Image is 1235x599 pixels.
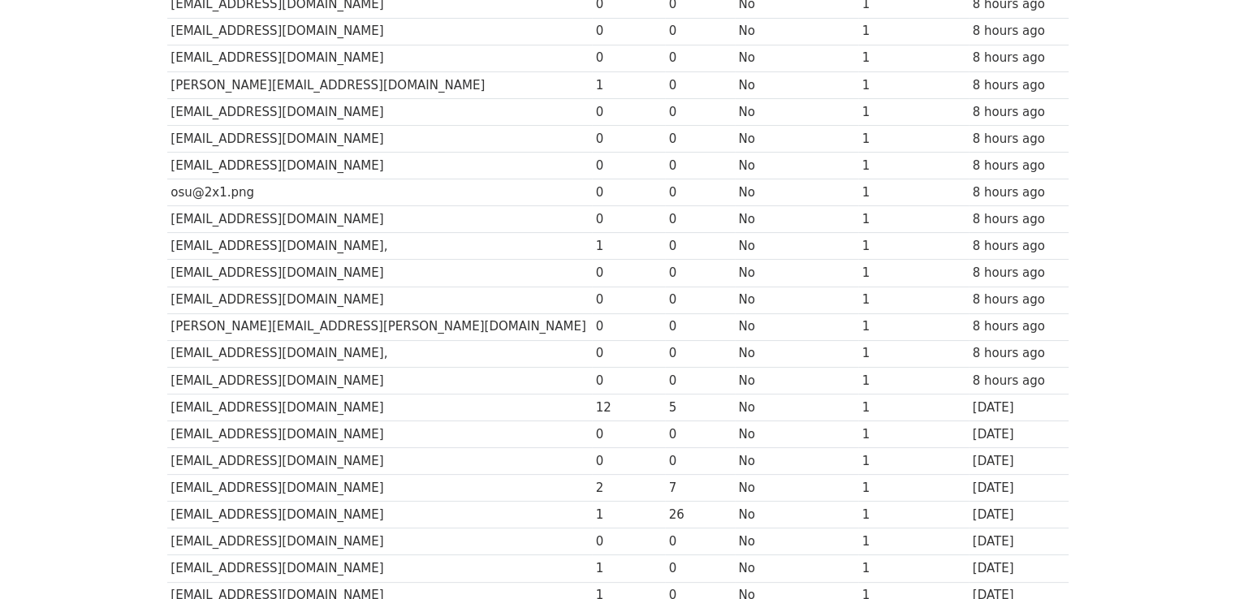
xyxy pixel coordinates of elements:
td: [DATE] [969,555,1069,582]
td: 1 [858,313,969,340]
td: [DATE] [969,502,1069,528]
td: 1 [858,420,969,447]
td: [DATE] [969,420,1069,447]
td: 0 [592,18,665,45]
td: 1 [592,233,665,260]
td: 0 [592,367,665,394]
td: 0 [665,125,735,152]
td: [EMAIL_ADDRESS][DOMAIN_NAME] [167,125,592,152]
td: [EMAIL_ADDRESS][DOMAIN_NAME] [167,448,592,475]
td: No [735,287,858,313]
td: 1 [858,260,969,287]
td: 1 [858,206,969,233]
td: 0 [665,45,735,71]
td: 0 [665,287,735,313]
td: 0 [665,71,735,98]
td: 0 [665,313,735,340]
td: 0 [592,340,665,367]
td: 0 [592,448,665,475]
td: 0 [592,420,665,447]
td: [EMAIL_ADDRESS][DOMAIN_NAME] [167,98,592,125]
td: 0 [665,260,735,287]
td: 7 [665,475,735,502]
td: 8 hours ago [969,340,1069,367]
td: [EMAIL_ADDRESS][DOMAIN_NAME] [167,420,592,447]
td: 0 [665,18,735,45]
td: 12 [592,394,665,420]
td: No [735,71,858,98]
td: 0 [592,313,665,340]
td: 2 [592,475,665,502]
td: 0 [665,420,735,447]
td: 0 [592,206,665,233]
td: 8 hours ago [969,313,1069,340]
td: 1 [858,528,969,555]
td: [EMAIL_ADDRESS][DOMAIN_NAME] [167,153,592,179]
td: 8 hours ago [969,260,1069,287]
td: 1 [858,555,969,582]
td: [EMAIL_ADDRESS][DOMAIN_NAME] [167,394,592,420]
td: [EMAIL_ADDRESS][DOMAIN_NAME] [167,502,592,528]
td: 1 [858,233,969,260]
td: 0 [592,125,665,152]
td: 1 [858,475,969,502]
td: 0 [665,448,735,475]
td: No [735,313,858,340]
td: 1 [858,340,969,367]
td: 0 [665,98,735,125]
td: 8 hours ago [969,45,1069,71]
td: 1 [858,502,969,528]
td: 8 hours ago [969,98,1069,125]
td: 1 [858,125,969,152]
td: No [735,98,858,125]
td: 0 [592,153,665,179]
td: 0 [665,528,735,555]
td: 26 [665,502,735,528]
td: [EMAIL_ADDRESS][DOMAIN_NAME], [167,340,592,367]
td: No [735,206,858,233]
td: 8 hours ago [969,287,1069,313]
td: 1 [858,367,969,394]
td: 1 [858,18,969,45]
td: No [735,260,858,287]
td: [PERSON_NAME][EMAIL_ADDRESS][DOMAIN_NAME] [167,71,592,98]
td: 0 [592,45,665,71]
td: No [735,502,858,528]
td: 1 [858,179,969,206]
td: 1 [858,287,969,313]
td: [EMAIL_ADDRESS][DOMAIN_NAME], [167,233,592,260]
td: 0 [665,340,735,367]
td: 0 [592,528,665,555]
td: [EMAIL_ADDRESS][DOMAIN_NAME] [167,287,592,313]
td: 1 [858,45,969,71]
td: [EMAIL_ADDRESS][DOMAIN_NAME] [167,45,592,71]
td: 0 [592,179,665,206]
td: [EMAIL_ADDRESS][DOMAIN_NAME] [167,475,592,502]
td: 0 [665,179,735,206]
td: No [735,45,858,71]
td: [EMAIL_ADDRESS][DOMAIN_NAME] [167,555,592,582]
td: No [735,420,858,447]
td: 1 [858,98,969,125]
td: 0 [665,153,735,179]
td: 1 [592,502,665,528]
td: No [735,555,858,582]
td: No [735,340,858,367]
td: [EMAIL_ADDRESS][DOMAIN_NAME] [167,367,592,394]
td: 0 [665,233,735,260]
td: 8 hours ago [969,153,1069,179]
td: [EMAIL_ADDRESS][DOMAIN_NAME] [167,260,592,287]
td: 1 [858,394,969,420]
td: 0 [592,98,665,125]
td: No [735,448,858,475]
td: osu@2x1.png [167,179,592,206]
td: No [735,528,858,555]
td: 8 hours ago [969,367,1069,394]
td: [EMAIL_ADDRESS][DOMAIN_NAME] [167,18,592,45]
td: 1 [858,71,969,98]
td: 8 hours ago [969,18,1069,45]
td: 0 [665,555,735,582]
iframe: Chat Widget [1154,521,1235,599]
td: No [735,367,858,394]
